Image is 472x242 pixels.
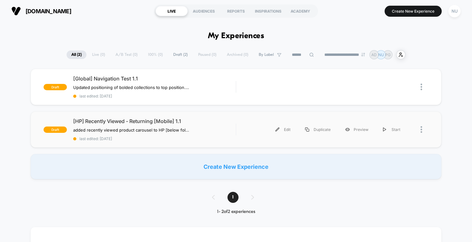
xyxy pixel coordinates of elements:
span: By Label [259,52,274,57]
img: end [361,53,365,56]
button: Play, NEW DEMO 2025-VEED.mp4 [113,60,128,75]
span: last edited: [DATE] [73,94,236,98]
img: menu [305,127,309,132]
span: 1 [227,192,239,203]
div: LIVE [156,6,188,16]
h1: My Experiences [208,32,264,41]
img: menu [275,127,280,132]
div: Start [376,122,408,137]
span: [HP] Recently Viewed - Returning [Mobile] 1.1 [73,118,236,124]
div: REPORTS [220,6,252,16]
p: PG [385,52,391,57]
div: ACADEMY [284,6,316,16]
span: All ( 2 ) [67,50,86,59]
div: Duplicate [298,122,338,137]
span: Updated positioning of bolded collections to top position.Added Product Discovery to mobile [DOMA... [73,85,190,90]
div: Current time [168,124,183,131]
button: Play, NEW DEMO 2025-VEED.mp4 [3,122,13,132]
button: Create New Experience [385,6,442,17]
span: draft [44,127,67,133]
img: close [421,84,422,90]
button: [DOMAIN_NAME] [9,6,73,16]
p: AD [371,52,377,57]
span: [DOMAIN_NAME] [26,8,71,15]
span: Draft ( 2 ) [168,50,192,59]
span: draft [44,84,67,90]
span: added recently viewed product carousel to HP [below fold] based on recently viewed products by cu... [73,127,190,133]
input: Seek [5,114,237,120]
div: 1 - 2 of 2 experiences [206,209,267,215]
button: NU [446,5,463,18]
div: Preview [338,122,376,137]
span: [Global] Navigation Test 1.1 [73,75,236,82]
div: Edit [268,122,298,137]
p: NU [378,52,384,57]
div: Create New Experience [31,154,441,179]
div: AUDIENCES [188,6,220,16]
img: menu [383,127,386,132]
div: INSPIRATIONS [252,6,284,16]
input: Volume [195,124,214,130]
img: Visually logo [11,6,21,16]
img: close [421,126,422,133]
span: last edited: [DATE] [73,136,236,141]
div: NU [448,5,461,17]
